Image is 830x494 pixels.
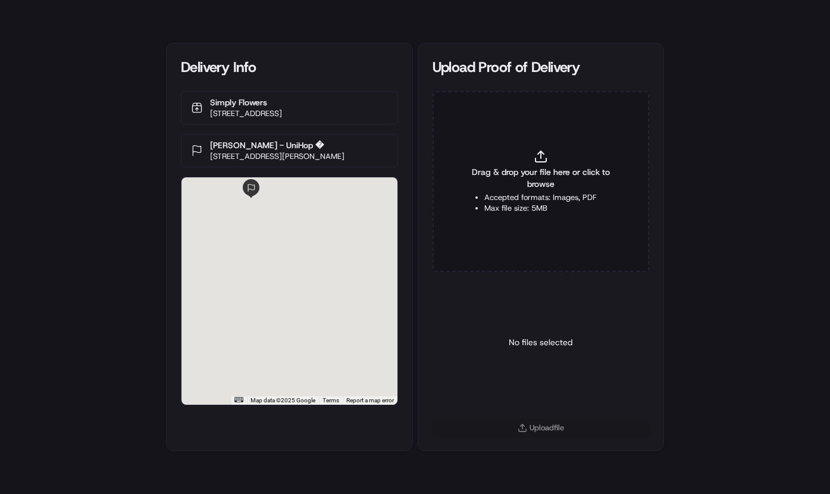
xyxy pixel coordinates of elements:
[509,336,572,348] p: No files selected
[433,58,650,77] div: Upload Proof of Delivery
[184,389,224,405] img: Google
[250,397,315,404] span: Map data ©2025 Google
[234,397,243,402] button: Keyboard shortcuts
[184,389,224,405] a: Open this area in Google Maps (opens a new window)
[210,96,282,108] p: Simply Flowers
[346,397,394,404] a: Report a map error
[484,203,597,214] li: Max file size: 5MB
[322,397,339,404] a: Terms (opens in new tab)
[210,151,344,162] p: [STREET_ADDRESS][PERSON_NAME]
[484,192,597,203] li: Accepted formats: Images, PDF
[462,166,620,190] span: Drag & drop your file here or click to browse
[181,58,398,77] div: Delivery Info
[210,108,282,119] p: [STREET_ADDRESS]
[210,139,344,151] p: [PERSON_NAME] - UniHop �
